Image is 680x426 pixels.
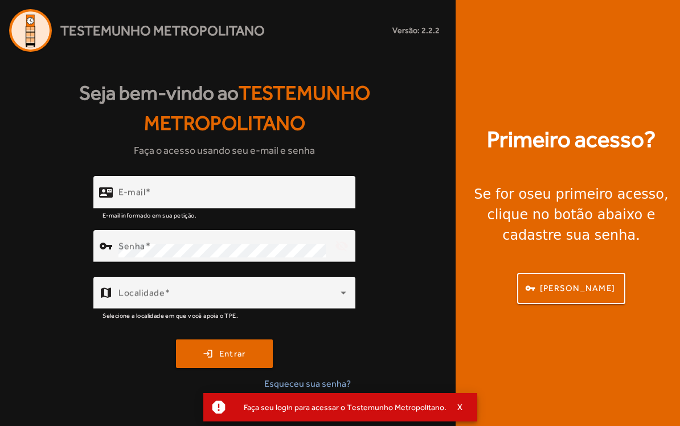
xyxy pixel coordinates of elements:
[446,402,475,412] button: X
[392,24,440,36] small: Versão: 2.2.2
[99,186,113,199] mat-icon: contact_mail
[144,81,370,134] span: Testemunho Metropolitano
[457,402,463,412] span: X
[134,142,315,158] span: Faça o acesso usando seu e-mail e senha
[118,187,145,198] mat-label: E-mail
[540,282,615,295] span: [PERSON_NAME]
[527,186,664,202] strong: seu primeiro acesso
[517,273,625,304] button: [PERSON_NAME]
[118,241,145,252] mat-label: Senha
[487,122,656,157] strong: Primeiro acesso?
[264,377,351,391] span: Esqueceu sua senha?
[210,399,227,416] mat-icon: report
[99,286,113,300] mat-icon: map
[469,184,673,245] div: Se for o , clique no botão abaixo e cadastre sua senha.
[9,9,52,52] img: Logo Agenda
[103,208,196,221] mat-hint: E-mail informado em sua petição.
[219,347,246,361] span: Entrar
[328,232,355,260] mat-icon: visibility_off
[60,21,265,41] span: Testemunho Metropolitano
[176,339,273,368] button: Entrar
[235,399,446,415] div: Faça seu login para acessar o Testemunho Metropolitano.
[99,239,113,253] mat-icon: vpn_key
[118,288,165,298] mat-label: Localidade
[103,309,238,321] mat-hint: Selecione a localidade em que você apoia o TPE.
